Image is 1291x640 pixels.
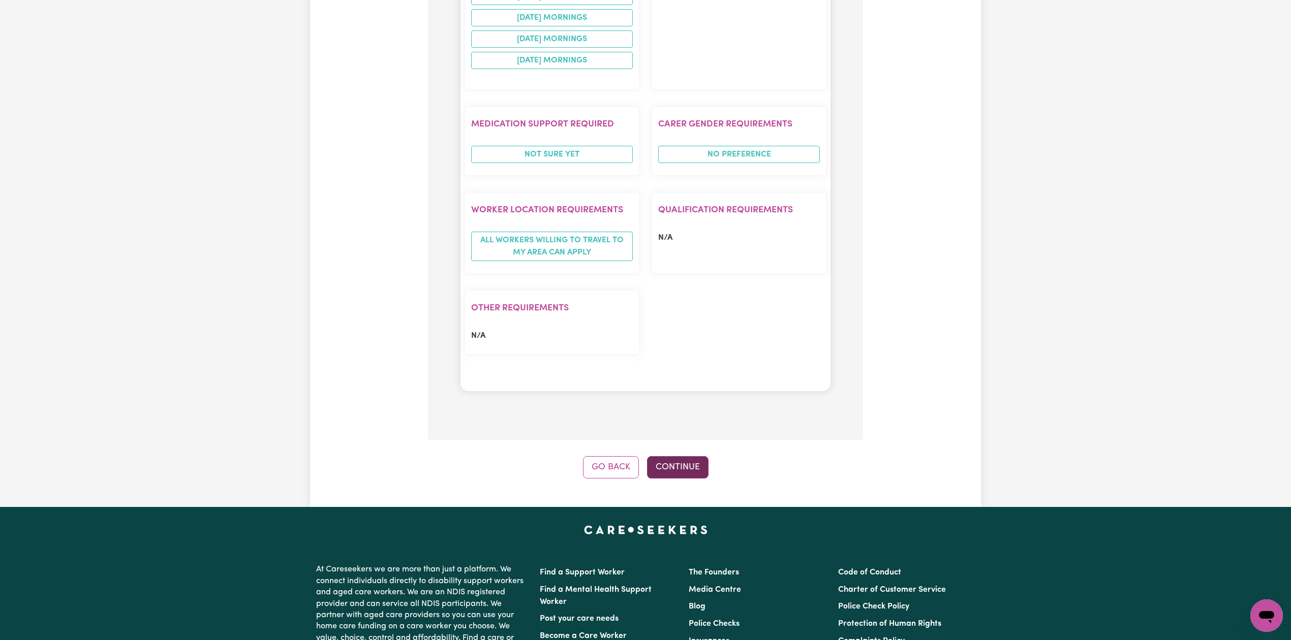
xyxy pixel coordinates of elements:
a: Police Check Policy [838,602,909,611]
button: Go Back [583,456,639,478]
h2: Worker location requirements [471,205,633,215]
h2: Medication Support Required [471,119,633,130]
button: Continue [647,456,709,478]
a: Find a Mental Health Support Worker [540,586,652,606]
a: The Founders [689,568,739,577]
a: Protection of Human Rights [838,620,941,628]
li: [DATE] mornings [471,52,633,69]
li: [DATE] mornings [471,9,633,26]
h2: Qualification requirements [658,205,820,215]
a: Media Centre [689,586,741,594]
li: [DATE] mornings [471,30,633,48]
span: N/A [658,234,672,242]
iframe: Button to launch messaging window [1250,599,1283,632]
span: N/A [471,332,485,340]
a: Police Checks [689,620,740,628]
a: Charter of Customer Service [838,586,946,594]
span: No preference [658,146,820,163]
a: Blog [689,602,705,611]
h2: Carer gender requirements [658,119,820,130]
span: All workers willing to travel to my area can apply [471,232,633,261]
a: Code of Conduct [838,568,901,577]
h2: Other requirements [471,303,633,313]
a: Become a Care Worker [540,632,627,640]
a: Find a Support Worker [540,568,625,577]
a: Careseekers home page [584,525,708,533]
span: Not sure yet [471,146,633,163]
a: Post your care needs [540,615,619,623]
